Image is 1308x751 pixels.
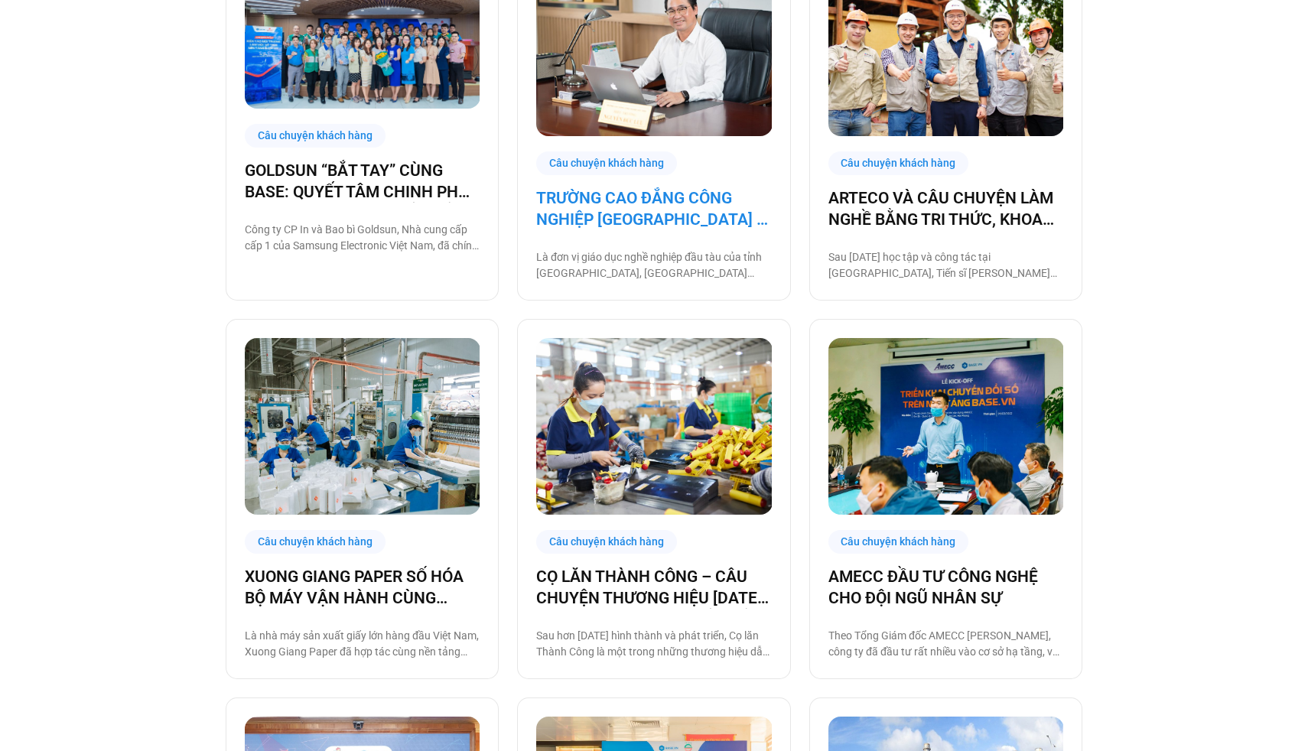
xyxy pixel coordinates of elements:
a: ARTECO VÀ CÂU CHUYỆN LÀM NGHỀ BẰNG TRI THỨC, KHOA HỌC VÀ CÔNG NGHỆ [828,187,1063,230]
div: Câu chuyện khách hàng [245,124,386,148]
p: Sau [DATE] học tập và công tác tại [GEOGRAPHIC_DATA], Tiến sĩ [PERSON_NAME] trở về [GEOGRAPHIC_DA... [828,249,1063,281]
a: CỌ LĂN THÀNH CÔNG – CÂU CHUYỆN THƯƠNG HIỆU [DATE] VÀ HÀNH TRÌNH CHUYỂN ĐỔI SỐ CÙNG [DOMAIN_NAME] [536,566,771,609]
div: Câu chuyện khách hàng [536,530,677,554]
p: Sau hơn [DATE] hình thành và phát triển, Cọ lăn Thành Công là một trong những thương hiệu dẫn đầu... [536,628,771,660]
a: GOLDSUN “BẮT TAY” CÙNG BASE: QUYẾT TÂM CHINH PHỤC CHẶNG ĐƯỜNG CHUYỂN ĐỔI SỐ TOÀN DIỆN [245,160,480,203]
div: Câu chuyện khách hàng [536,151,677,175]
p: Công ty CP In và Bao bì Goldsun, Nhà cung cấp cấp 1 của Samsung Electronic Việt Nam, đã chính thứ... [245,222,480,254]
div: Câu chuyện khách hàng [828,530,969,554]
p: Là nhà máy sản xuất giấy lớn hàng đầu Việt Nam, Xuong Giang Paper đã hợp tác cùng nền tảng [DOMAI... [245,628,480,660]
a: AMECC ĐẦU TƯ CÔNG NGHỆ CHO ĐỘI NGŨ NHÂN SỰ [828,566,1063,609]
a: XUONG GIANG PAPER SỐ HÓA BỘ MÁY VẬN HÀNH CÙNG [DOMAIN_NAME] [245,566,480,609]
div: Câu chuyện khách hàng [828,151,969,175]
a: TRƯỜNG CAO ĐẲNG CÔNG NGHIỆP [GEOGRAPHIC_DATA] – ĐƠN VỊ GIÁO DỤC CÔNG TIÊN PHONG CHUYỂN ĐỔI SỐ [536,187,771,230]
div: Câu chuyện khách hàng [245,530,386,554]
p: Theo Tổng Giám đốc AMECC [PERSON_NAME], công ty đã đầu tư rất nhiều vào cơ sở hạ tầng, vật chất v... [828,628,1063,660]
p: Là đơn vị giáo dục nghề nghiệp đầu tàu của tỉnh [GEOGRAPHIC_DATA], [GEOGRAPHIC_DATA] (BCi) đã ứng... [536,249,771,281]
